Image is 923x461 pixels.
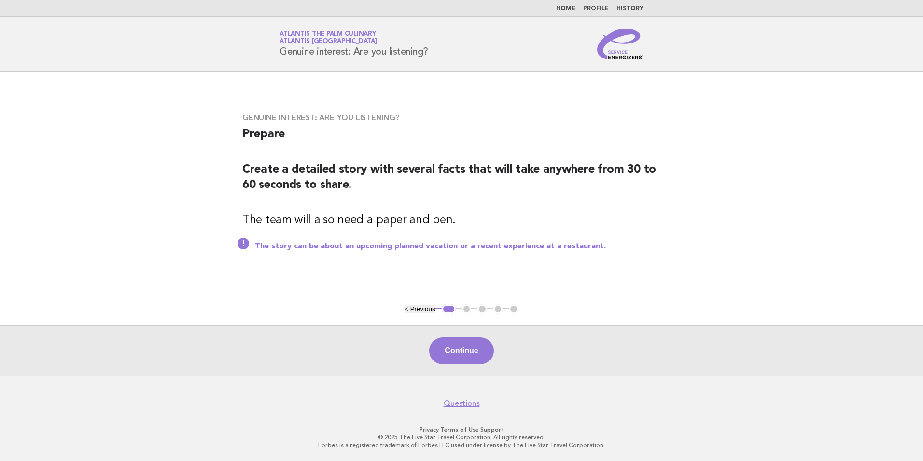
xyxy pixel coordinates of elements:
p: Forbes is a registered trademark of Forbes LLC used under license by The Five Star Travel Corpora... [166,441,757,449]
button: 1 [442,304,456,314]
button: Continue [429,337,493,364]
p: The story can be about an upcoming planned vacation or a recent experience at a restaurant. [255,242,681,251]
a: History [616,6,643,12]
h3: Genuine interest: Are you listening? [242,113,681,123]
span: Atlantis [GEOGRAPHIC_DATA] [280,39,377,45]
img: Service Energizers [597,29,643,59]
a: Terms of Use [440,426,479,433]
h3: The team will also need a paper and pen. [242,213,681,228]
a: Atlantis The Palm CulinaryAtlantis [GEOGRAPHIC_DATA] [280,31,377,44]
button: < Previous [405,305,435,313]
h1: Genuine interest: Are you listening? [280,31,428,57]
a: Support [480,426,504,433]
a: Profile [583,6,609,12]
a: Home [556,6,575,12]
a: Questions [444,399,480,408]
p: © 2025 The Five Star Travel Corporation. All rights reserved. [166,433,757,441]
p: · · [166,426,757,433]
h2: Create a detailed story with several facts that will take anywhere from 30 to 60 seconds to share. [242,162,681,201]
a: Privacy [420,426,439,433]
h2: Prepare [242,127,681,150]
